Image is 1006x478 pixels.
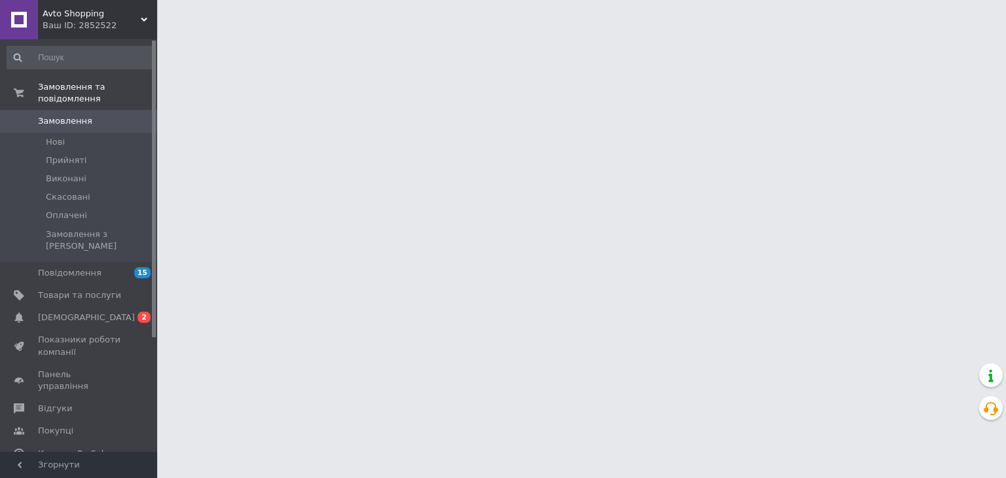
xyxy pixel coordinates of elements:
span: Покупці [38,425,73,437]
span: Avto Shopping [43,8,141,20]
span: Каталог ProSale [38,448,109,460]
span: Замовлення та повідомлення [38,81,157,105]
div: Ваш ID: 2852522 [43,20,157,31]
span: Товари та послуги [38,289,121,301]
input: Пошук [7,46,155,69]
span: Відгуки [38,403,72,414]
span: Панель управління [38,369,121,392]
span: Прийняті [46,155,86,166]
span: Виконані [46,173,86,185]
span: 2 [138,312,151,323]
span: 15 [134,267,151,278]
span: Скасовані [46,191,90,203]
span: [DEMOGRAPHIC_DATA] [38,312,135,323]
span: Замовлення [38,115,92,127]
span: Замовлення з [PERSON_NAME] [46,229,153,252]
span: Нові [46,136,65,148]
span: Повідомлення [38,267,102,279]
span: Оплачені [46,210,87,221]
span: Показники роботи компанії [38,334,121,358]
